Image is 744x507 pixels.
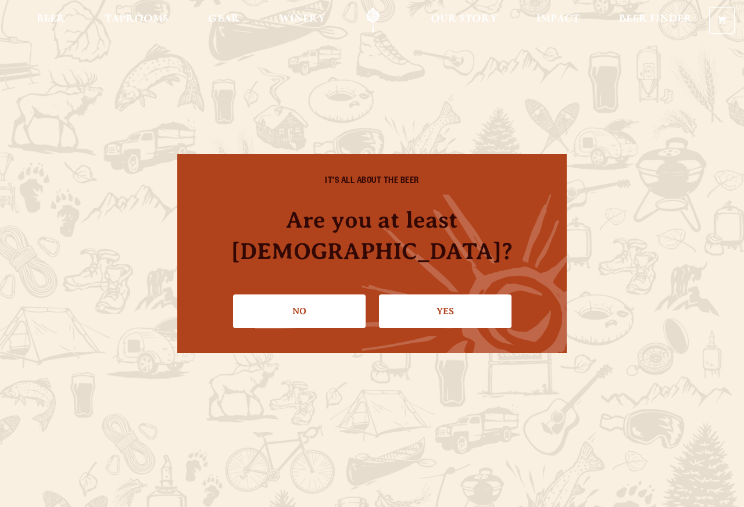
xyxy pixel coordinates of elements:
span: Gear [208,15,240,24]
a: Odell Home [351,8,395,34]
a: Winery [271,8,333,34]
span: Winery [279,15,325,24]
h4: Are you at least [DEMOGRAPHIC_DATA]? [201,204,543,266]
span: Our Story [431,15,498,24]
a: Taprooms [97,8,176,34]
a: Beer Finder [611,8,700,34]
a: Confirm I'm 21 or older [379,294,512,328]
span: Beer Finder [619,15,692,24]
span: Taprooms [105,15,169,24]
a: No [233,294,366,328]
a: Gear [201,8,248,34]
a: Impact [529,8,587,34]
a: Beer [29,8,73,34]
a: Our Story [423,8,505,34]
span: Impact [536,15,580,24]
span: Beer [37,15,65,24]
h6: IT'S ALL ABOUT THE BEER [201,177,543,188]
